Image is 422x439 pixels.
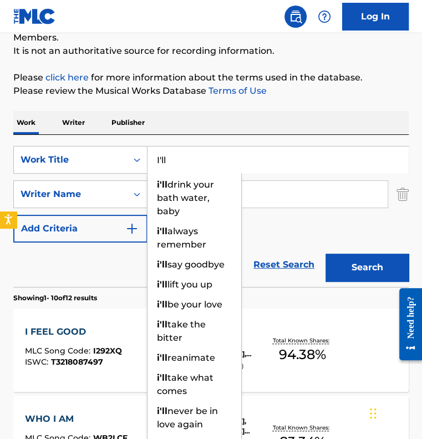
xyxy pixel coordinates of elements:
img: MLC Logo [13,8,56,24]
a: click here [45,72,89,83]
img: Delete Criterion [396,180,409,208]
img: 9d2ae6d4665cec9f34b9.svg [125,222,139,235]
span: take what comes [157,372,213,396]
strong: i'll [157,226,167,236]
div: Drag [370,397,377,430]
button: Search [326,254,409,281]
p: Publisher [108,111,148,134]
span: T3218087497 [51,357,103,367]
p: Please review the Musical Works Database [13,84,409,98]
strong: i'll [157,179,167,190]
p: Writer [59,111,88,134]
span: MLC Song Code : [25,346,93,356]
a: Log In [342,3,409,31]
span: take the bitter [157,319,206,343]
span: reanimate [167,352,215,363]
p: It is not an authoritative source for recording information. [13,44,409,58]
span: drink your bath water, baby [157,179,214,216]
strong: i'll [157,279,167,290]
div: Help [313,6,335,28]
img: search [289,10,302,23]
a: Reset Search [248,253,320,277]
img: help [318,10,331,23]
button: Add Criteria [13,215,148,243]
strong: i'll [157,319,167,330]
div: I FEEL GOOD [25,325,122,339]
div: Writer Name [21,188,120,201]
p: Total Known Shares: [272,423,332,432]
span: be your love [167,299,222,310]
span: I292XQ [93,346,122,356]
p: Total Known Shares: [272,336,332,345]
span: 94.38 % [278,345,326,365]
span: never be in love again [157,406,218,430]
p: Work [13,111,39,134]
span: ISWC : [25,357,51,367]
strong: i'll [157,372,167,383]
p: Please for more information about the terms used in the database. [13,71,409,84]
a: Public Search [284,6,307,28]
strong: i'll [157,352,167,363]
strong: i'll [157,406,167,416]
strong: i'll [157,259,167,270]
span: say goodbye [167,259,225,270]
a: Terms of Use [206,85,267,96]
strong: i'll [157,299,167,310]
a: I FEEL GOODMLC Song Code:I292XQISWC:T3218087497Writers (9)EMELIE [PERSON_NAME], [PERSON_NAME], [P... [13,309,409,392]
p: Showing 1 - 10 of 12 results [13,293,97,303]
iframe: Resource Center [391,279,422,369]
div: WHO I AM [25,412,128,426]
span: lift you up [167,279,212,290]
div: Work Title [21,153,120,166]
span: always remember [157,226,206,250]
iframe: Chat Widget [367,386,422,439]
form: Search Form [13,146,409,287]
